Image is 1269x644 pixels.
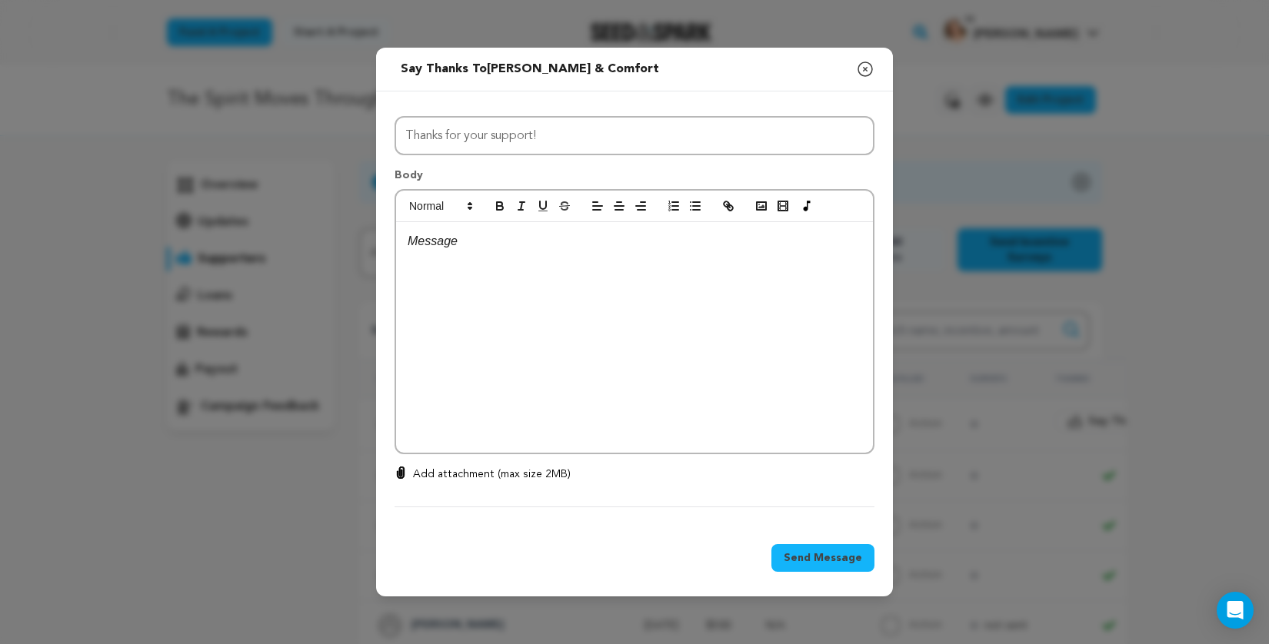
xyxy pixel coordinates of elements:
[401,60,659,78] div: Say thanks to
[395,116,874,155] input: Subject
[487,63,659,75] span: [PERSON_NAME] & Comfort
[1217,592,1254,629] div: Open Intercom Messenger
[784,550,862,566] span: Send Message
[771,544,874,572] button: Send Message
[413,466,571,482] p: Add attachment (max size 2MB)
[395,168,874,189] p: Body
